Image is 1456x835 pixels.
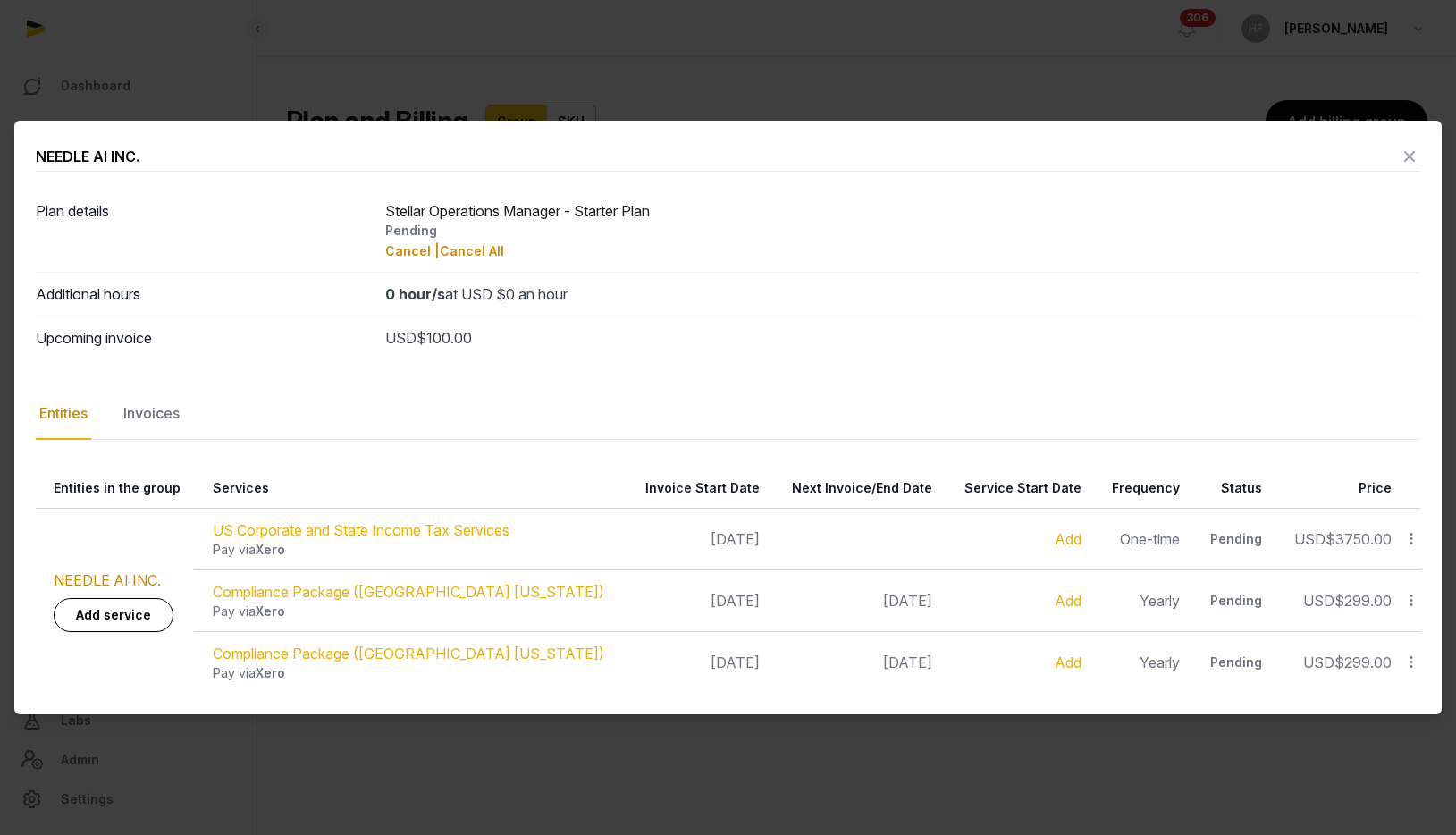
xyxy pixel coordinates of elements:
[1055,530,1081,548] a: Add
[213,583,604,601] a: Compliance Package ([GEOGRAPHIC_DATA] [US_STATE])
[943,468,1092,509] th: Service Start Date
[36,388,1420,440] nav: Tabs
[195,468,625,509] th: Services
[36,327,371,349] dt: Upcoming invoice
[256,542,285,557] span: Xero
[1334,592,1392,610] span: $299.00
[1092,468,1191,509] th: Frequency
[36,146,139,167] div: NEEDLE AI INC.
[1092,509,1191,570] td: One-time
[883,592,932,610] span: [DATE]
[1208,530,1262,548] div: Pending
[624,468,770,509] th: Invoice Start Date
[417,329,472,347] span: $100.00
[1191,468,1273,509] th: Status
[1334,654,1392,671] span: $299.00
[385,329,417,347] span: USD
[624,570,770,632] td: [DATE]
[385,285,445,303] strong: 0 hour/s
[883,654,932,671] span: [DATE]
[624,632,770,694] td: [DATE]
[36,283,371,305] dt: Additional hours
[1273,468,1401,509] th: Price
[1326,530,1392,548] span: $3750.00
[770,468,943,509] th: Next Invoice/End Date
[213,603,614,620] div: Pay via
[1055,592,1081,610] a: Add
[1092,570,1191,632] td: Yearly
[256,665,285,680] span: Xero
[624,509,770,570] td: [DATE]
[36,200,371,261] dt: Plan details
[213,521,509,539] a: US Corporate and State Income Tax Services
[213,541,614,559] div: Pay via
[385,200,1420,261] div: Stellar Operations Manager - Starter Plan
[1092,632,1191,694] td: Yearly
[36,388,91,440] div: Entities
[213,664,614,682] div: Pay via
[1303,654,1334,671] span: USD
[1055,654,1081,671] a: Add
[1303,592,1334,610] span: USD
[120,388,183,440] div: Invoices
[36,468,195,509] th: Entities in the group
[440,243,504,258] span: Cancel All
[213,645,604,662] a: Compliance Package ([GEOGRAPHIC_DATA] [US_STATE])
[385,283,1420,305] div: at USD $0 an hour
[385,222,1420,240] div: Pending
[54,571,161,589] a: NEEDLE AI INC.
[54,598,173,632] a: Add service
[1294,530,1326,548] span: USD
[385,243,440,258] span: Cancel |
[1208,654,1262,671] div: Pending
[256,603,285,619] span: Xero
[1208,592,1262,610] div: Pending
